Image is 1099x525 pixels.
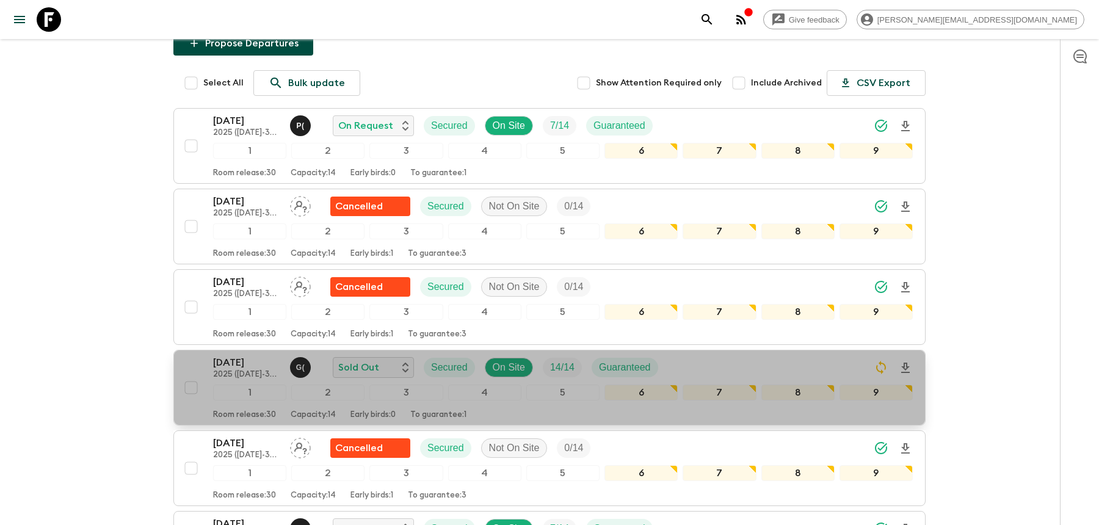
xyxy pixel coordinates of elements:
[550,360,575,375] p: 14 / 14
[173,430,926,506] button: [DATE]2025 ([DATE]-30 April with Phuket)Assign pack leaderFlash Pack cancellationSecuredNot On Si...
[840,385,913,400] div: 9
[369,385,443,400] div: 3
[290,200,311,209] span: Assign pack leader
[213,330,276,339] p: Room release: 30
[335,199,383,214] p: Cancelled
[489,441,540,455] p: Not On Site
[7,7,32,32] button: menu
[604,465,678,481] div: 6
[213,465,286,481] div: 1
[338,118,393,133] p: On Request
[213,289,280,299] p: 2025 ([DATE]-30 April with Phuket)
[543,358,582,377] div: Trip Fill
[338,360,379,375] p: Sold Out
[291,304,365,320] div: 2
[874,118,888,133] svg: Synced Successfully
[564,280,583,294] p: 0 / 14
[427,280,464,294] p: Secured
[596,77,722,89] span: Show Attention Required only
[350,249,393,259] p: Early birds: 1
[695,7,719,32] button: search adventures
[485,358,533,377] div: On Site
[290,357,313,378] button: G(
[481,197,548,216] div: Not On Site
[604,385,678,400] div: 6
[291,249,336,259] p: Capacity: 14
[599,360,651,375] p: Guaranteed
[350,168,396,178] p: Early birds: 0
[369,465,443,481] div: 3
[213,143,286,159] div: 1
[173,189,926,264] button: [DATE]2025 ([DATE]-30 April with Phuket)Assign pack leaderFlash Pack cancellationSecuredNot On Si...
[840,465,913,481] div: 9
[296,121,304,131] p: P (
[213,385,286,400] div: 1
[448,223,521,239] div: 4
[173,31,313,56] button: Propose Departures
[898,200,913,214] svg: Download Onboarding
[213,223,286,239] div: 1
[898,119,913,134] svg: Download Onboarding
[213,194,280,209] p: [DATE]
[761,223,835,239] div: 8
[253,70,360,96] a: Bulk update
[526,143,600,159] div: 5
[564,441,583,455] p: 0 / 14
[782,15,846,24] span: Give feedback
[526,465,600,481] div: 5
[683,465,756,481] div: 7
[213,275,280,289] p: [DATE]
[288,76,345,90] p: Bulk update
[410,410,466,420] p: To guarantee: 1
[369,304,443,320] div: 3
[683,385,756,400] div: 7
[604,223,678,239] div: 6
[335,280,383,294] p: Cancelled
[557,197,590,216] div: Trip Fill
[550,118,569,133] p: 7 / 14
[330,438,410,458] div: Flash Pack cancellation
[874,199,888,214] svg: Synced Successfully
[290,361,313,371] span: Gong (Anon) Ratanaphaisal
[213,370,280,380] p: 2025 ([DATE]-30 April with Phuket)
[683,304,756,320] div: 7
[840,223,913,239] div: 9
[213,304,286,320] div: 1
[173,108,926,184] button: [DATE]2025 ([DATE]-30 April with Phuket)Pooky (Thanaphan) KerdyooOn RequestSecuredOn SiteTrip Fil...
[761,385,835,400] div: 8
[683,143,756,159] div: 7
[213,128,280,138] p: 2025 ([DATE]-30 April with Phuket)
[840,143,913,159] div: 9
[557,438,590,458] div: Trip Fill
[448,143,521,159] div: 4
[424,358,475,377] div: Secured
[526,304,600,320] div: 5
[557,277,590,297] div: Trip Fill
[213,355,280,370] p: [DATE]
[420,197,471,216] div: Secured
[369,223,443,239] div: 3
[291,410,336,420] p: Capacity: 14
[290,119,313,129] span: Pooky (Thanaphan) Kerdyoo
[751,77,822,89] span: Include Archived
[291,143,365,159] div: 2
[213,436,280,451] p: [DATE]
[493,360,525,375] p: On Site
[448,385,521,400] div: 4
[761,304,835,320] div: 8
[493,118,525,133] p: On Site
[604,143,678,159] div: 6
[213,451,280,460] p: 2025 ([DATE]-30 April with Phuket)
[431,118,468,133] p: Secured
[898,441,913,456] svg: Download Onboarding
[203,77,244,89] span: Select All
[481,277,548,297] div: Not On Site
[291,465,365,481] div: 2
[874,280,888,294] svg: Synced Successfully
[290,441,311,451] span: Assign pack leader
[291,223,365,239] div: 2
[526,223,600,239] div: 5
[350,330,393,339] p: Early birds: 1
[898,361,913,375] svg: Download Onboarding
[761,143,835,159] div: 8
